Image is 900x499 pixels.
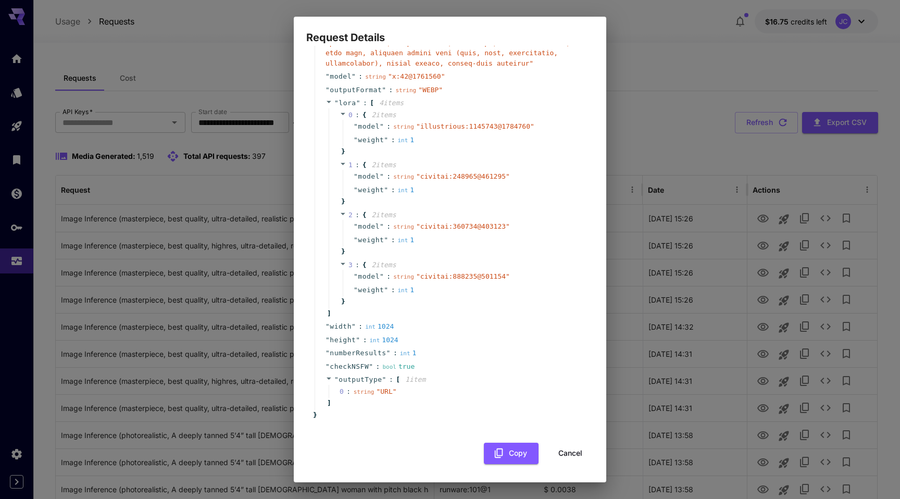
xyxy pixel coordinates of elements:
[330,361,369,372] span: checkNSFW
[358,171,380,182] span: model
[354,286,358,294] span: "
[354,122,358,130] span: "
[340,146,345,157] span: }
[358,285,384,295] span: weight
[397,235,414,245] div: 1
[391,185,395,195] span: :
[393,223,414,230] span: string
[400,350,410,357] span: int
[371,211,396,219] span: 2 item s
[362,260,367,270] span: {
[386,121,391,132] span: :
[380,172,384,180] span: "
[376,388,396,395] span: " URL "
[358,271,380,282] span: model
[352,322,356,330] span: "
[395,87,416,94] span: string
[369,363,373,370] span: "
[397,135,414,145] div: 1
[386,221,391,232] span: :
[362,210,367,220] span: {
[334,376,339,383] span: "
[397,137,408,144] span: int
[365,73,386,80] span: string
[358,135,384,145] span: weight
[379,99,404,107] span: 4 item s
[389,375,393,385] span: :
[358,235,384,245] span: weight
[330,85,382,95] span: outputFormat
[397,287,408,294] span: int
[339,99,356,107] span: lora
[389,85,393,95] span: :
[358,71,362,82] span: :
[380,272,384,280] span: "
[326,72,330,80] span: "
[384,186,388,194] span: "
[400,348,417,358] div: 1
[340,296,345,307] span: }
[365,323,376,330] span: int
[393,173,414,180] span: string
[363,98,367,108] span: :
[346,386,351,397] div: :
[371,111,396,119] span: 2 item s
[356,99,360,107] span: "
[358,121,380,132] span: model
[397,285,414,295] div: 1
[384,136,388,144] span: "
[362,110,367,120] span: {
[547,443,594,464] button: Cancel
[348,111,353,119] span: 0
[371,161,396,169] span: 2 item s
[416,222,510,230] span: " civitai:360734@403123 "
[354,136,358,144] span: "
[391,135,395,145] span: :
[358,185,384,195] span: weight
[393,123,414,130] span: string
[416,272,510,280] span: " civitai:888235@501154 "
[393,348,397,358] span: :
[416,172,510,180] span: " civitai:248965@461295 "
[382,364,396,370] span: bool
[363,335,367,345] span: :
[369,335,398,345] div: 1024
[418,86,443,94] span: " WEBP "
[397,185,414,195] div: 1
[326,398,331,408] span: ]
[405,376,426,383] span: 1 item
[311,410,317,420] span: }
[369,337,380,344] span: int
[326,336,330,344] span: "
[355,210,359,220] span: :
[370,98,374,108] span: [
[326,349,330,357] span: "
[397,187,408,194] span: int
[358,321,362,332] span: :
[354,172,358,180] span: "
[339,376,382,383] span: outputType
[391,285,395,295] span: :
[354,236,358,244] span: "
[354,186,358,194] span: "
[354,389,374,395] span: string
[365,321,394,332] div: 1024
[326,363,330,370] span: "
[376,361,380,372] span: :
[380,222,384,230] span: "
[384,236,388,244] span: "
[352,72,356,80] span: "
[354,272,358,280] span: "
[416,122,534,130] span: " illustrious:1145743@1784760 "
[386,271,391,282] span: :
[386,171,391,182] span: :
[386,349,391,357] span: "
[358,221,380,232] span: model
[388,72,445,80] span: " x:42@1761560 "
[355,160,359,170] span: :
[326,322,330,330] span: "
[391,235,395,245] span: :
[330,348,386,358] span: numberResults
[384,286,388,294] span: "
[371,261,396,269] span: 2 item s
